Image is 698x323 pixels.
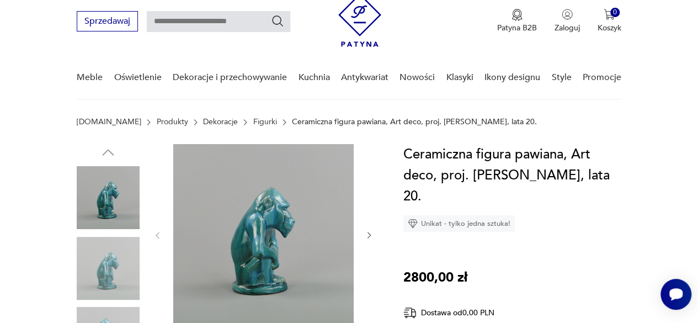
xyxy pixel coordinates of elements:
[77,11,138,31] button: Sprzedawaj
[583,56,621,99] a: Promocje
[403,215,515,232] div: Unikat - tylko jedna sztuka!
[446,56,473,99] a: Klasyki
[292,118,537,126] p: Ceramiczna figura pawiana, Art deco, proj. [PERSON_NAME], lata 20.
[598,23,621,33] p: Koszyk
[484,56,540,99] a: Ikony designu
[403,267,467,288] p: 2800,00 zł
[660,279,691,310] iframe: Smartsupp widget button
[403,306,417,320] img: Ikona dostawy
[604,9,615,20] img: Ikona koszyka
[555,23,580,33] p: Zaloguj
[497,9,537,33] button: Patyna B2B
[114,56,162,99] a: Oświetlenie
[497,23,537,33] p: Patyna B2B
[403,144,621,207] h1: Ceramiczna figura pawiana, Art deco, proj. [PERSON_NAME], lata 20.
[497,9,537,33] a: Ikona medaluPatyna B2B
[403,306,536,320] div: Dostawa od 0,00 PLN
[77,237,140,300] img: Zdjęcie produktu Ceramiczna figura pawiana, Art deco, proj. D. Urbach, lata 20.
[173,56,287,99] a: Dekoracje i przechowywanie
[77,166,140,229] img: Zdjęcie produktu Ceramiczna figura pawiana, Art deco, proj. D. Urbach, lata 20.
[555,9,580,33] button: Zaloguj
[298,56,329,99] a: Kuchnia
[399,56,435,99] a: Nowości
[203,118,238,126] a: Dekoracje
[610,8,620,17] div: 0
[511,9,523,21] img: Ikona medalu
[77,18,138,26] a: Sprzedawaj
[598,9,621,33] button: 0Koszyk
[551,56,571,99] a: Style
[562,9,573,20] img: Ikonka użytkownika
[77,118,141,126] a: [DOMAIN_NAME]
[408,219,418,229] img: Ikona diamentu
[271,14,284,28] button: Szukaj
[253,118,277,126] a: Figurki
[77,56,103,99] a: Meble
[341,56,388,99] a: Antykwariat
[157,118,188,126] a: Produkty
